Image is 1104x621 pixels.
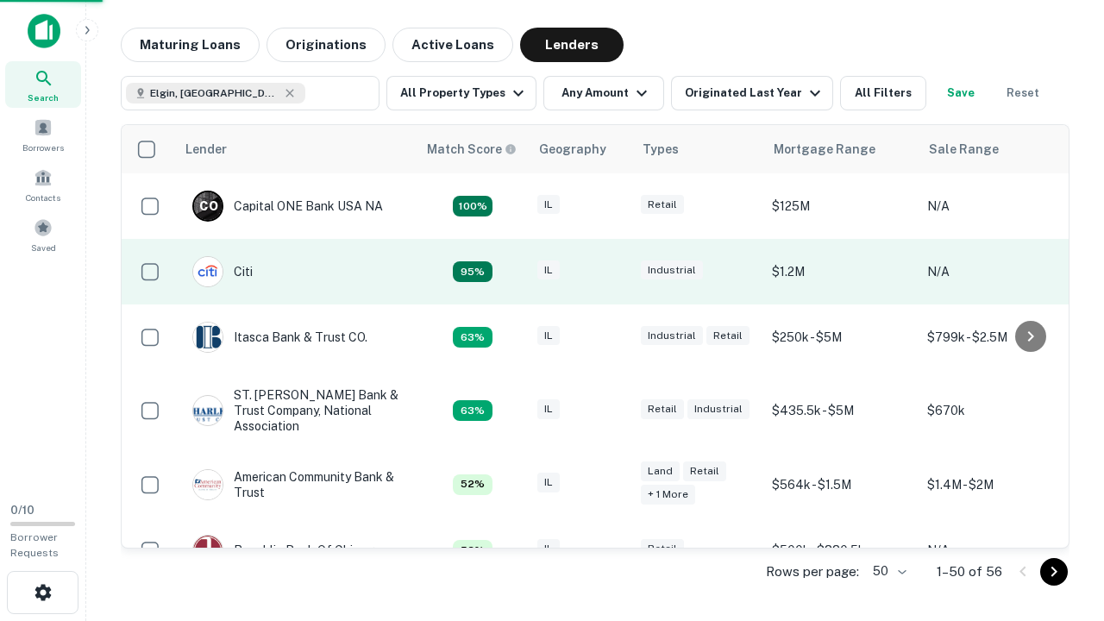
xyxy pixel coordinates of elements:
[919,173,1074,239] td: N/A
[28,91,59,104] span: Search
[919,304,1074,370] td: $799k - $2.5M
[919,370,1074,452] td: $670k
[267,28,386,62] button: Originations
[543,76,664,110] button: Any Amount
[937,561,1002,582] p: 1–50 of 56
[919,239,1074,304] td: N/A
[537,326,560,346] div: IL
[643,139,679,160] div: Types
[192,256,253,287] div: Citi
[763,370,919,452] td: $435.5k - $5M
[192,387,399,435] div: ST. [PERSON_NAME] Bank & Trust Company, National Association
[641,539,684,559] div: Retail
[427,140,517,159] div: Capitalize uses an advanced AI algorithm to match your search with the best lender. The match sco...
[537,195,560,215] div: IL
[453,474,492,495] div: Capitalize uses an advanced AI algorithm to match your search with the best lender. The match sco...
[840,76,926,110] button: All Filters
[529,125,632,173] th: Geography
[199,198,217,216] p: C O
[919,517,1074,583] td: N/A
[641,399,684,419] div: Retail
[193,257,223,286] img: picture
[919,125,1074,173] th: Sale Range
[386,76,536,110] button: All Property Types
[192,469,399,500] div: American Community Bank & Trust
[150,85,279,101] span: Elgin, [GEOGRAPHIC_DATA], [GEOGRAPHIC_DATA]
[641,195,684,215] div: Retail
[866,559,909,584] div: 50
[641,485,695,505] div: + 1 more
[193,536,223,565] img: picture
[193,470,223,499] img: picture
[539,139,606,160] div: Geography
[537,399,560,419] div: IL
[10,504,34,517] span: 0 / 10
[192,322,367,353] div: Itasca Bank & Trust CO.
[1018,428,1104,511] iframe: Chat Widget
[929,139,999,160] div: Sale Range
[632,125,763,173] th: Types
[683,461,726,481] div: Retail
[706,326,750,346] div: Retail
[641,461,680,481] div: Land
[193,396,223,425] img: picture
[763,517,919,583] td: $500k - $880.5k
[121,28,260,62] button: Maturing Loans
[685,83,825,103] div: Originated Last Year
[31,241,56,254] span: Saved
[453,400,492,421] div: Capitalize uses an advanced AI algorithm to match your search with the best lender. The match sco...
[537,260,560,280] div: IL
[5,161,81,208] a: Contacts
[453,196,492,216] div: Capitalize uses an advanced AI algorithm to match your search with the best lender. The match sco...
[22,141,64,154] span: Borrowers
[641,326,703,346] div: Industrial
[763,173,919,239] td: $125M
[763,304,919,370] td: $250k - $5M
[641,260,703,280] div: Industrial
[192,535,381,566] div: Republic Bank Of Chicago
[763,239,919,304] td: $1.2M
[453,540,492,561] div: Capitalize uses an advanced AI algorithm to match your search with the best lender. The match sco...
[5,211,81,258] a: Saved
[520,28,624,62] button: Lenders
[28,14,60,48] img: capitalize-icon.png
[193,323,223,352] img: picture
[763,452,919,517] td: $564k - $1.5M
[392,28,513,62] button: Active Loans
[766,561,859,582] p: Rows per page:
[417,125,529,173] th: Capitalize uses an advanced AI algorithm to match your search with the best lender. The match sco...
[671,76,833,110] button: Originated Last Year
[687,399,750,419] div: Industrial
[774,139,875,160] div: Mortgage Range
[185,139,227,160] div: Lender
[10,531,59,559] span: Borrower Requests
[919,452,1074,517] td: $1.4M - $2M
[453,261,492,282] div: Capitalize uses an advanced AI algorithm to match your search with the best lender. The match sco...
[26,191,60,204] span: Contacts
[537,473,560,492] div: IL
[175,125,417,173] th: Lender
[763,125,919,173] th: Mortgage Range
[5,111,81,158] a: Borrowers
[933,76,988,110] button: Save your search to get updates of matches that match your search criteria.
[192,191,383,222] div: Capital ONE Bank USA NA
[995,76,1051,110] button: Reset
[453,327,492,348] div: Capitalize uses an advanced AI algorithm to match your search with the best lender. The match sco...
[427,140,513,159] h6: Match Score
[5,61,81,108] a: Search
[1040,558,1068,586] button: Go to next page
[537,539,560,559] div: IL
